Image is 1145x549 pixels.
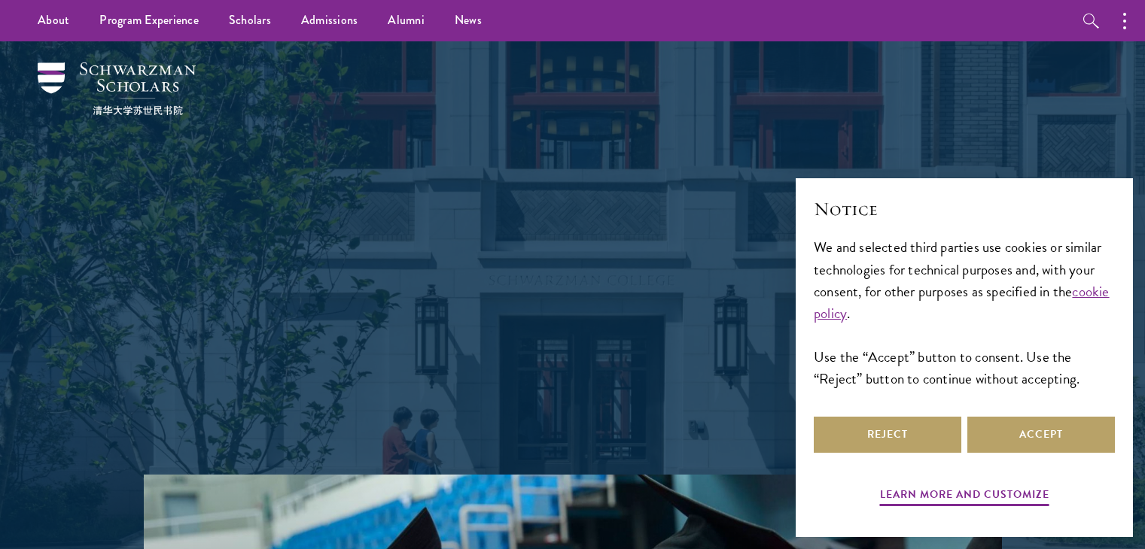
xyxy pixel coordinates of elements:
a: cookie policy [814,281,1110,324]
button: Learn more and customize [880,485,1049,508]
img: Schwarzman Scholars [38,62,196,115]
button: Reject [814,417,961,453]
h2: Notice [814,196,1115,222]
button: Accept [967,417,1115,453]
div: We and selected third parties use cookies or similar technologies for technical purposes and, wit... [814,236,1115,389]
